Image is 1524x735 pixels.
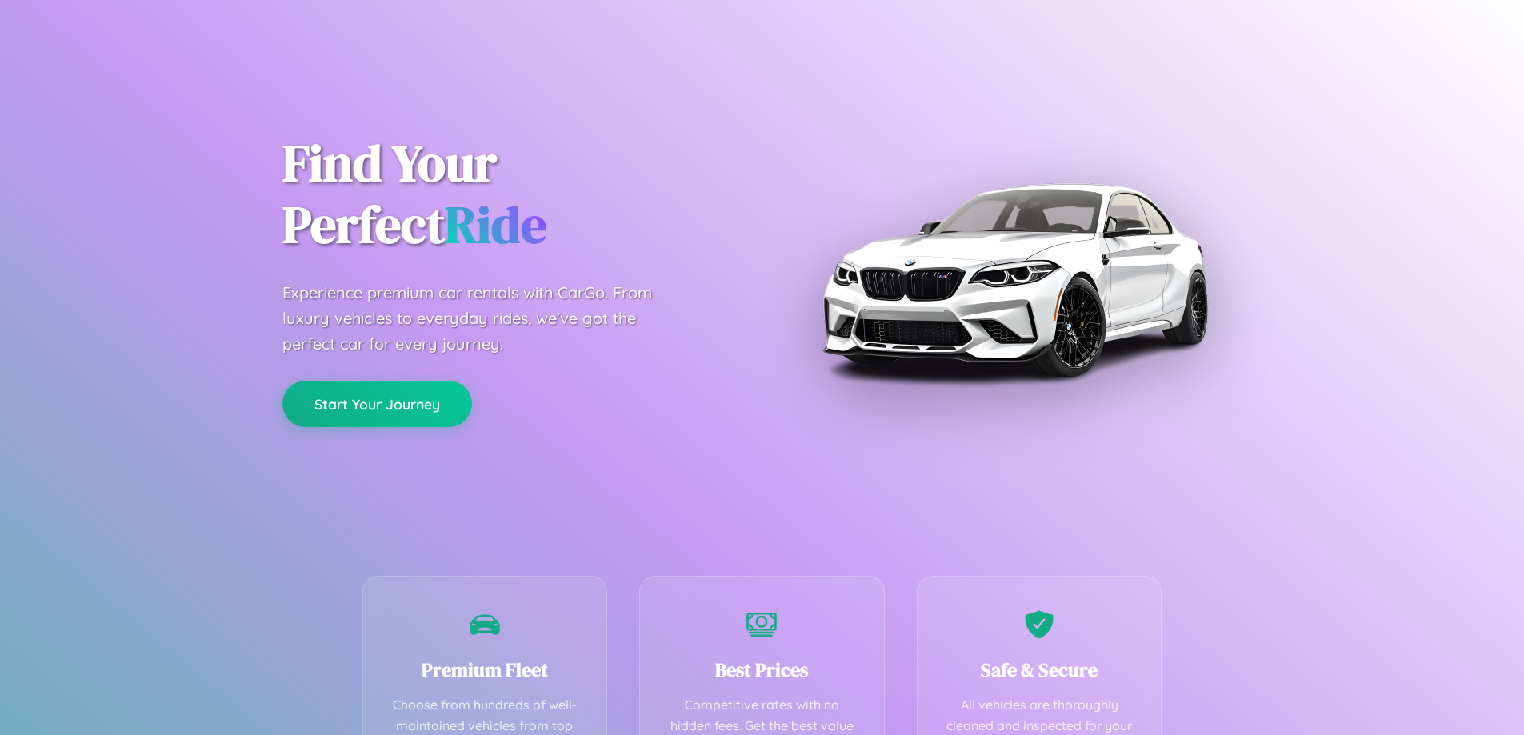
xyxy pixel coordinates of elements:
[814,80,1214,480] img: Premium BMW car rental vehicle
[942,657,1138,683] h3: Safe & Secure
[664,657,860,683] h3: Best Prices
[387,657,583,683] h3: Premium Fleet
[282,133,738,256] h1: Find Your Perfect
[282,381,472,427] button: Start Your Journey
[445,190,546,259] span: Ride
[282,280,682,357] p: Experience premium car rentals with CarGo. From luxury vehicles to everyday rides, we've got the ...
